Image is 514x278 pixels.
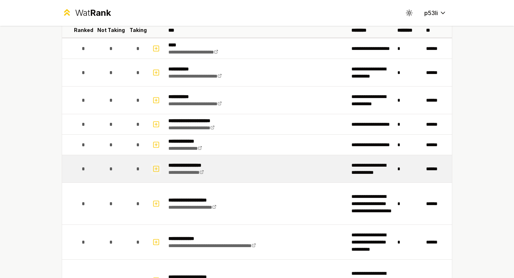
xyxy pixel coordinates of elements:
[75,7,111,19] div: Wat
[419,6,452,19] button: p53li
[90,8,111,18] span: Rank
[424,9,438,17] span: p53li
[74,27,93,34] p: Ranked
[130,27,147,34] p: Taking
[97,27,125,34] p: Not Taking
[62,7,111,19] a: WatRank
